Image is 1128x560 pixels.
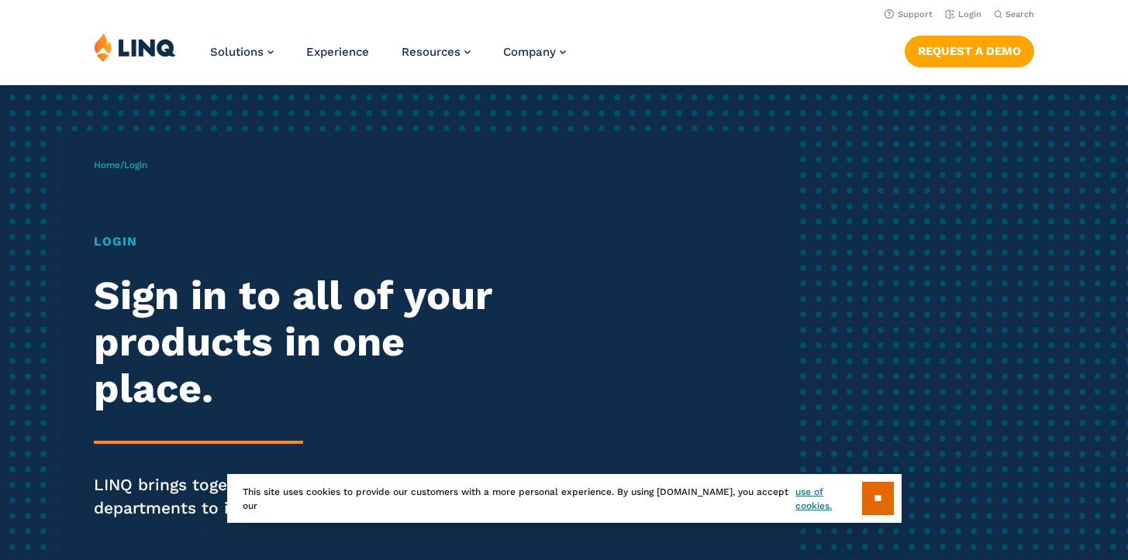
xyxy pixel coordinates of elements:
[1006,9,1034,19] span: Search
[795,485,861,513] a: use of cookies.
[94,160,147,170] span: /
[210,45,274,59] a: Solutions
[94,232,529,251] h1: Login
[94,273,529,411] h2: Sign in to all of your products in one place.
[402,45,471,59] a: Resources
[94,160,120,170] a: Home
[994,9,1034,20] button: Open Search Bar
[503,45,566,59] a: Company
[402,45,461,59] span: Resources
[905,33,1034,67] nav: Button Navigation
[210,33,566,84] nav: Primary Navigation
[227,474,902,523] div: This site uses cookies to provide our customers with a more personal experience. By using [DOMAIN...
[306,45,369,59] a: Experience
[124,160,147,170] span: Login
[94,473,529,520] p: LINQ brings together students, parents and all your departments to improve efficiency and transpa...
[945,9,981,19] a: Login
[905,36,1034,67] a: Request a Demo
[503,45,556,59] span: Company
[885,9,933,19] a: Support
[210,45,264,59] span: Solutions
[94,33,176,62] img: LINQ | K‑12 Software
